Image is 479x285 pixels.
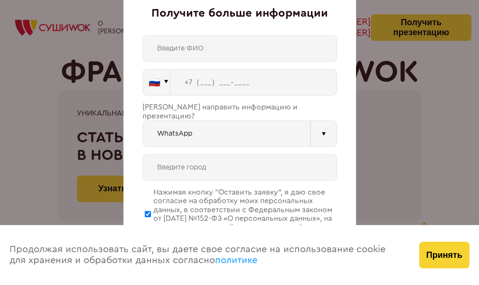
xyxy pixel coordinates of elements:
a: политике [215,256,257,265]
div: Получите больше информации [142,7,337,20]
button: 🇷🇺 [142,69,170,96]
input: Введите ФИО [142,35,337,62]
input: +7 (___) ___-____ [170,69,337,96]
button: Принять [419,242,470,268]
div: [PERSON_NAME] направить информацию и презентацию? [142,103,337,120]
input: Введите город [142,154,337,181]
div: Нажимая кнопку “Оставить заявку”, я даю свое согласие на обработку моих персональных данных, в со... [153,188,337,240]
